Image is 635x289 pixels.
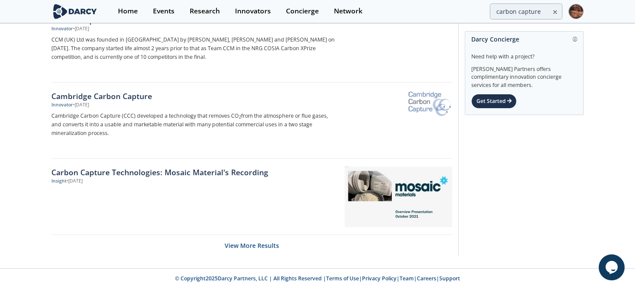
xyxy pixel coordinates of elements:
[51,178,67,185] div: Insight
[471,61,577,89] div: [PERSON_NAME] Partners offers complimentary innovation concierge services for all members.
[239,114,241,120] sub: 2
[67,178,83,185] div: • [DATE]
[286,8,319,15] div: Concierge
[599,254,626,280] iframe: chat widget
[225,235,279,256] button: Load More Results
[190,8,220,15] div: Research
[471,47,577,61] div: Need help with a project?
[362,275,397,282] a: Privacy Policy
[51,26,73,32] div: Innovator
[417,275,436,282] a: Careers
[573,37,578,42] img: information.svg
[153,8,175,15] div: Events
[51,90,337,102] div: Cambridge Carbon Capture
[51,102,73,109] div: Innovator
[51,112,337,138] p: Cambridge Carbon Capture (CCC) developed a technology that removes CO from the atmosphere or flue...
[73,26,89,32] div: • [DATE]
[326,275,359,282] a: Terms of Use
[439,275,460,282] a: Support
[51,6,452,83] a: Carbon Capture Machine Innovator •[DATE] CCM (UK) Ltd was founded in [GEOGRAPHIC_DATA] by [PERSON...
[490,3,562,19] input: Advanced Search
[51,159,452,235] a: Carbon Capture Technologies: Mosaic Material's Recording Insight •[DATE]
[118,8,138,15] div: Home
[471,32,577,47] div: Darcy Concierge
[51,83,452,159] a: Cambridge Carbon Capture Innovator •[DATE] Cambridge Carbon Capture (CCC) developed a technology ...
[568,4,584,19] img: Profile
[51,167,337,178] div: Carbon Capture Technologies: Mosaic Material's Recording
[334,8,362,15] div: Network
[51,35,337,61] p: CCM (UK) Ltd was founded in [GEOGRAPHIC_DATA] by [PERSON_NAME], [PERSON_NAME] and [PERSON_NAME] o...
[235,8,271,15] div: Innovators
[409,92,451,119] img: Cambridge Carbon Capture
[73,102,89,109] div: • [DATE]
[19,275,616,283] p: © Copyright 2025 Darcy Partners, LLC | All Rights Reserved | | | | |
[51,4,98,19] img: logo-wide.svg
[471,94,517,109] div: Get Started
[400,275,414,282] a: Team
